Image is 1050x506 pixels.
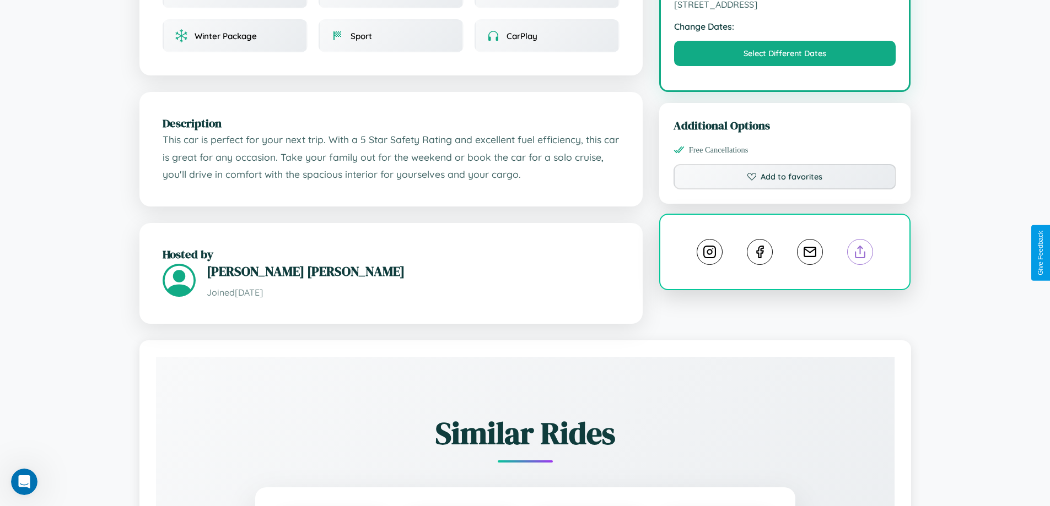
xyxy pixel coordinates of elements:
div: Give Feedback [1037,231,1044,275]
p: This car is perfect for your next trip. With a 5 Star Safety Rating and excellent fuel efficiency... [163,131,620,183]
p: Joined [DATE] [207,285,620,301]
h3: [PERSON_NAME] [PERSON_NAME] [207,262,620,280]
iframe: Intercom live chat [11,469,37,495]
span: Sport [351,31,372,41]
span: Free Cancellations [689,145,749,155]
span: Winter Package [195,31,257,41]
h2: Description [163,115,620,131]
span: CarPlay [507,31,537,41]
h2: Hosted by [163,246,620,262]
strong: Change Dates: [674,21,896,32]
button: Add to favorites [674,164,897,189]
h3: Additional Options [674,117,897,133]
button: Select Different Dates [674,41,896,66]
h2: Similar Rides [195,412,856,454]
